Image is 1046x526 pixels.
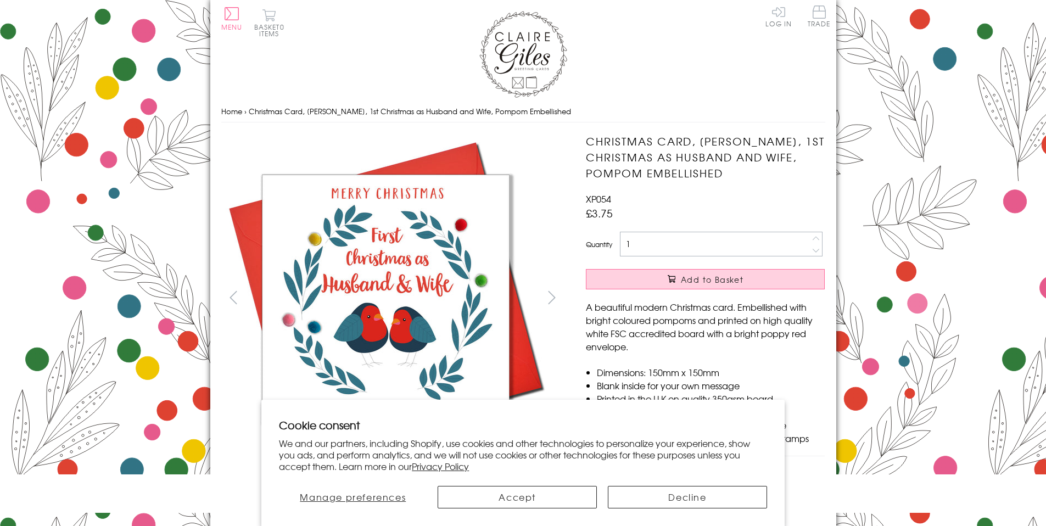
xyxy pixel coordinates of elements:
[564,133,893,463] img: Christmas Card, Robins, 1st Christmas as Husband and Wife, Pompom Embellished
[438,486,597,508] button: Accept
[249,106,571,116] span: Christmas Card, [PERSON_NAME], 1st Christmas as Husband and Wife, Pompom Embellished
[259,22,284,38] span: 0 items
[221,133,550,463] img: Christmas Card, Robins, 1st Christmas as Husband and Wife, Pompom Embellished
[597,366,825,379] li: Dimensions: 150mm x 150mm
[586,192,611,205] span: XP054
[221,7,243,30] button: Menu
[221,100,825,123] nav: breadcrumbs
[279,417,767,433] h2: Cookie consent
[221,285,246,310] button: prev
[608,486,767,508] button: Decline
[244,106,247,116] span: ›
[808,5,831,29] a: Trade
[479,11,567,98] img: Claire Giles Greetings Cards
[279,438,767,472] p: We and our partners, including Shopify, use cookies and other technologies to personalize your ex...
[539,285,564,310] button: next
[300,490,406,503] span: Manage preferences
[586,133,825,181] h1: Christmas Card, [PERSON_NAME], 1st Christmas as Husband and Wife, Pompom Embellished
[221,22,243,32] span: Menu
[586,205,613,221] span: £3.75
[586,239,612,249] label: Quantity
[808,5,831,27] span: Trade
[279,486,427,508] button: Manage preferences
[254,9,284,37] button: Basket0 items
[586,300,825,353] p: A beautiful modern Christmas card. Embellished with bright coloured pompoms and printed on high q...
[681,274,743,285] span: Add to Basket
[597,392,825,405] li: Printed in the U.K on quality 350gsm board
[765,5,792,27] a: Log In
[221,106,242,116] a: Home
[586,269,825,289] button: Add to Basket
[412,460,469,473] a: Privacy Policy
[597,379,825,392] li: Blank inside for your own message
